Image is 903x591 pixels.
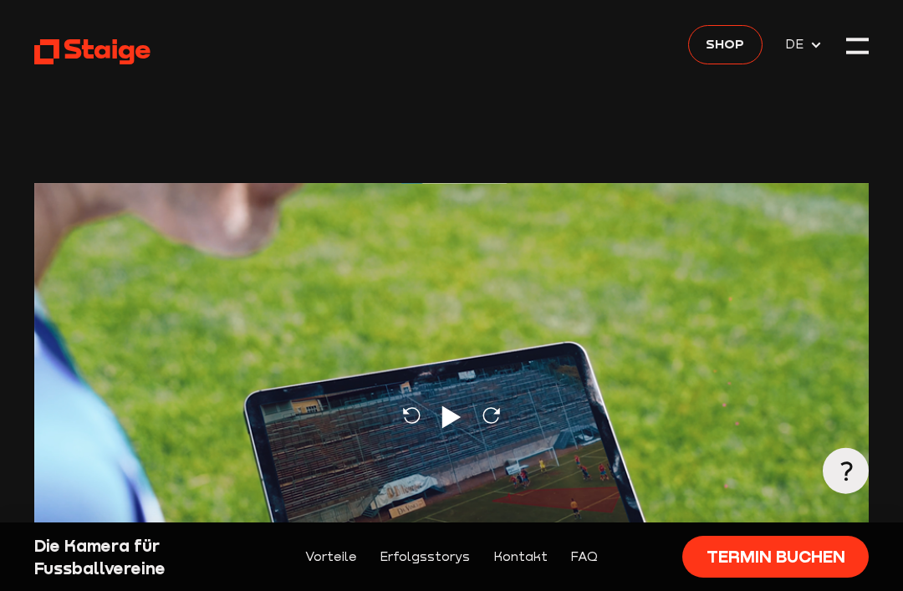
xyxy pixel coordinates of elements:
a: Kontakt [493,547,548,567]
a: Erfolgsstorys [380,547,470,567]
a: Vorteile [305,547,357,567]
a: FAQ [570,547,598,567]
div: Die Kamera für Fussballvereine [34,534,230,580]
a: Termin buchen [682,536,869,578]
span: Shop [706,34,744,54]
span: DE [785,34,809,54]
a: Shop [688,25,763,64]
